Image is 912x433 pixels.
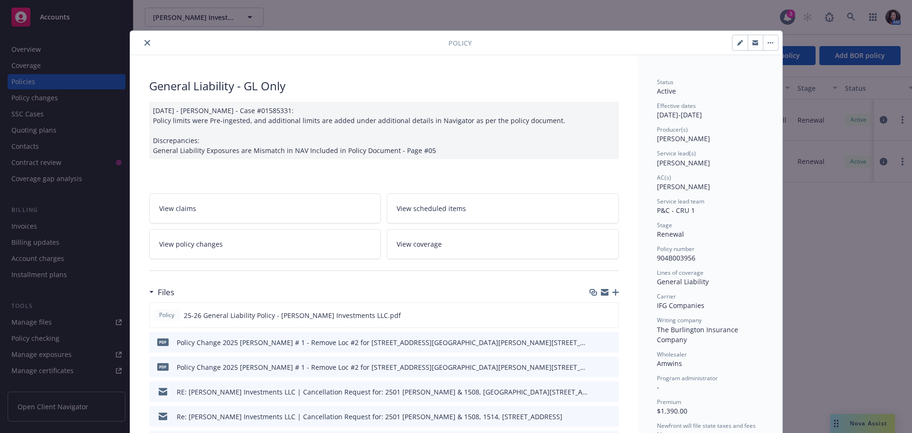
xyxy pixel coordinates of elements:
[657,158,710,167] span: [PERSON_NAME]
[657,149,696,157] span: Service lead(s)
[387,229,619,259] a: View coverage
[177,337,588,347] div: Policy Change 2025 [PERSON_NAME] # 1 - Remove Loc #2 for [STREET_ADDRESS][GEOGRAPHIC_DATA][PERSON...
[657,350,687,358] span: Wholesaler
[657,316,702,324] span: Writing company
[448,38,472,48] span: Policy
[142,37,153,48] button: close
[657,230,684,239] span: Renewal
[657,182,710,191] span: [PERSON_NAME]
[657,269,703,277] span: Lines of coverage
[397,239,442,249] span: View coverage
[157,311,176,319] span: Policy
[657,197,704,205] span: Service lead team
[159,203,196,213] span: View claims
[657,78,674,86] span: Status
[657,292,676,300] span: Carrier
[157,338,169,346] span: pdf
[657,253,695,262] span: 904B003956
[177,387,588,397] div: RE: [PERSON_NAME] Investments LLC | Cancellation Request for: 2501 [PERSON_NAME] & 1508, [GEOGRAP...
[657,422,756,430] span: Newfront will file state taxes and fees
[657,102,696,110] span: Effective dates
[657,173,671,182] span: AC(s)
[657,125,688,134] span: Producer(s)
[657,221,672,229] span: Stage
[591,337,599,347] button: download file
[177,362,588,372] div: Policy Change 2025 [PERSON_NAME] # 1 - Remove Loc #2 for [STREET_ADDRESS][GEOGRAPHIC_DATA][PERSON...
[184,310,401,320] span: 25-26 General Liability Policy - [PERSON_NAME] Investments LLC.pdf
[657,374,718,382] span: Program administrator
[657,102,763,120] div: [DATE] - [DATE]
[397,203,466,213] span: View scheduled items
[177,412,562,422] div: Re: [PERSON_NAME] Investments LLC | Cancellation Request for: 2501 [PERSON_NAME] & 1508, 1514, [S...
[158,286,174,298] h3: Files
[149,102,619,159] div: [DATE] - [PERSON_NAME] - Case #01585331: Policy limits were Pre-ingested, and additional limits a...
[149,229,381,259] a: View policy changes
[657,398,681,406] span: Premium
[149,286,174,298] div: Files
[387,193,619,223] a: View scheduled items
[591,387,599,397] button: download file
[657,359,682,368] span: Amwins
[657,406,687,415] span: $1,390.00
[657,301,704,310] span: IFG Companies
[657,325,740,344] span: The Burlington Insurance Company
[606,310,615,320] button: preview file
[149,193,381,223] a: View claims
[591,362,599,372] button: download file
[607,362,615,372] button: preview file
[607,387,615,397] button: preview file
[657,87,676,96] span: Active
[607,412,615,422] button: preview file
[657,245,694,253] span: Policy number
[657,134,710,143] span: [PERSON_NAME]
[657,383,659,392] span: -
[159,239,223,249] span: View policy changes
[657,277,763,287] div: General Liability
[149,78,619,94] div: General Liability - GL Only
[657,206,695,215] span: P&C - CRU 1
[591,310,598,320] button: download file
[157,363,169,370] span: pdf
[591,412,599,422] button: download file
[607,337,615,347] button: preview file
